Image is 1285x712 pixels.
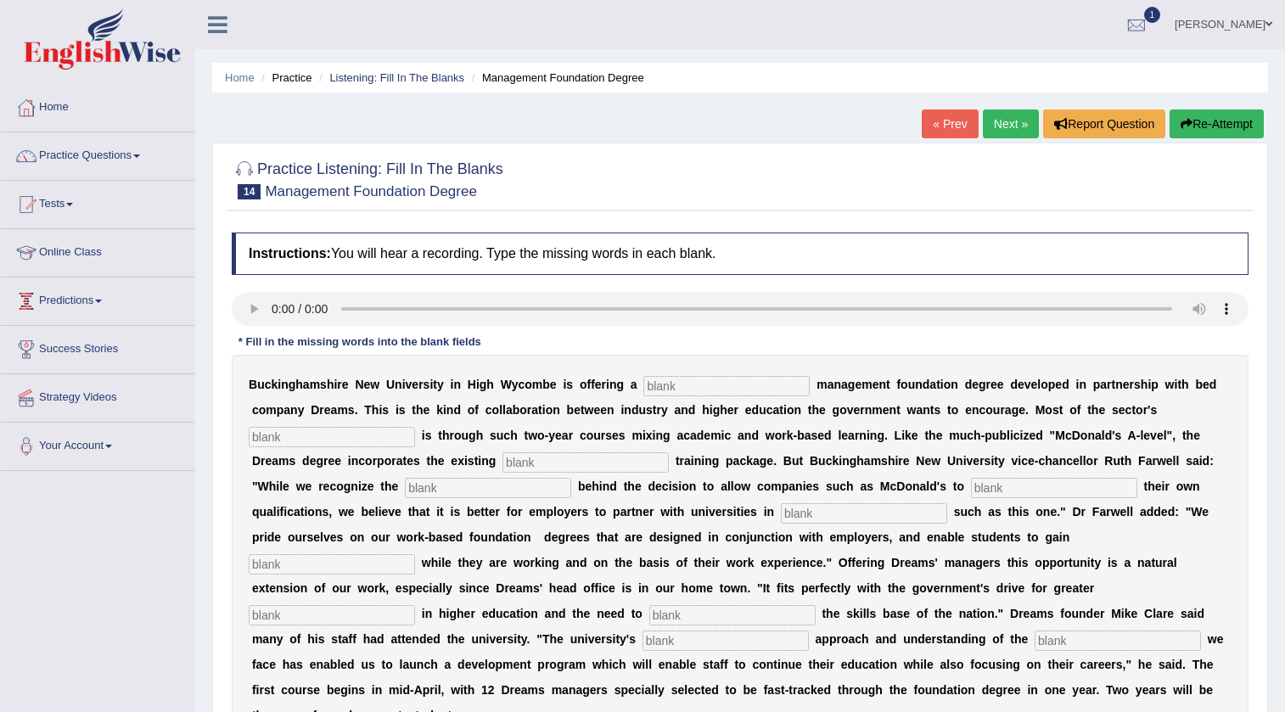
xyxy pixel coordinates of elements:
b: h [486,378,494,391]
input: blank [249,554,415,575]
b: o [1136,403,1143,417]
b: g [480,378,487,391]
b: h [811,403,819,417]
b: b [542,378,550,391]
h2: Practice Listening: Fill In The Blanks [232,157,503,199]
b: i [443,403,446,417]
b: a [675,403,682,417]
b: m [872,403,882,417]
b: v [1024,378,1031,391]
b: a [506,403,513,417]
b: i [429,378,433,391]
b: o [1045,403,1052,417]
b: n [290,403,298,417]
b: n [395,378,402,391]
b: i [642,429,646,442]
b: c [580,429,586,442]
a: Practice Questions [1,132,194,175]
b: e [600,403,607,417]
b: m [310,378,320,391]
b: c [265,378,272,391]
b: t [896,403,901,417]
b: N [355,378,363,391]
b: t [1177,378,1181,391]
b: a [828,378,834,391]
b: e [612,429,619,442]
b: s [619,429,626,442]
b: d [453,403,461,417]
b: e [593,403,600,417]
b: d [1062,378,1069,391]
a: Online Class [1,229,194,272]
b: t [1059,403,1063,417]
b: s [1112,403,1119,417]
b: k [271,378,278,391]
b: g [469,429,476,442]
b: b [1195,378,1203,391]
b: a [929,378,936,391]
b: n [607,403,614,417]
b: a [917,403,923,417]
b: e [424,403,430,417]
h4: You will hear a recording. Type the missing words in each blank. [232,233,1249,275]
b: H [468,378,476,391]
b: r [1143,403,1148,417]
b: d [1209,378,1217,391]
b: r [986,378,990,391]
b: n [553,403,560,417]
b: e [1055,378,1062,391]
b: i [476,378,480,391]
b: h [1181,378,1189,391]
b: B [249,378,257,391]
small: Management Foundation Degree [265,183,477,199]
b: n [446,403,454,417]
b: e [574,403,581,417]
b: u [593,429,601,442]
b: e [873,378,879,391]
b: e [855,378,861,391]
b: e [412,378,418,391]
b: n [865,403,873,417]
b: a [773,403,780,417]
b: r [337,378,341,391]
b: t [779,403,783,417]
a: « Prev [922,109,978,138]
b: a [841,378,848,391]
b: e [990,378,997,391]
b: r [860,403,864,417]
b: b [567,403,575,417]
b: t [581,403,585,417]
b: h [720,403,727,417]
b: u [497,429,504,442]
b: o [492,403,500,417]
input: blank [643,376,810,396]
b: r [418,378,423,391]
b: g [848,378,856,391]
b: i [379,403,382,417]
b: c [766,403,773,417]
b: u [462,429,469,442]
b: n [794,403,801,417]
b: r [1130,378,1134,391]
div: * Fill in the missing words into the blank fields [232,334,488,350]
b: t [1112,378,1116,391]
b: i [278,378,281,391]
b: e [727,403,734,417]
b: x [646,429,653,442]
b: u [257,378,265,391]
b: o [901,378,908,391]
span: 1 [1144,7,1161,23]
b: n [833,378,841,391]
b: n [951,378,958,391]
b: v [406,378,412,391]
b: m [337,403,347,417]
b: M [1035,403,1046,417]
b: f [591,378,595,391]
b: o [454,429,462,442]
b: e [595,378,602,391]
b: d [965,378,973,391]
b: - [545,429,549,442]
b: i [1175,378,1178,391]
b: s [425,429,432,442]
b: w [370,378,379,391]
